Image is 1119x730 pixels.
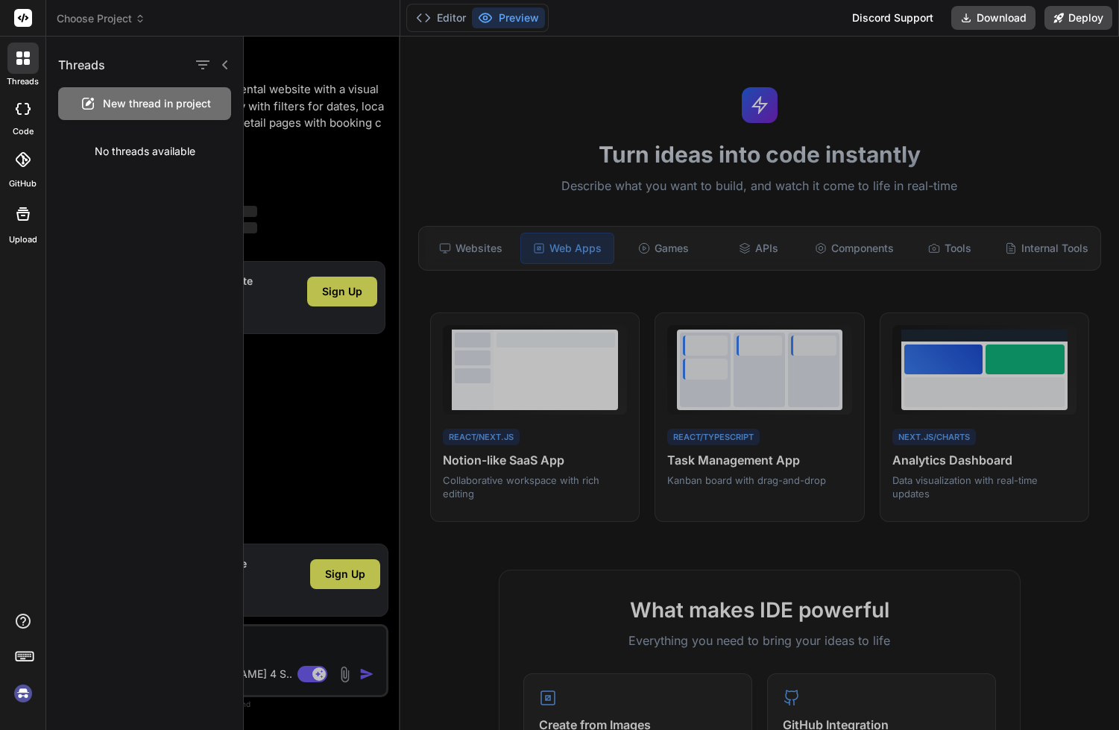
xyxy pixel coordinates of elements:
label: code [13,125,34,138]
label: GitHub [9,177,37,190]
button: Preview [472,7,545,28]
button: Deploy [1044,6,1112,30]
label: Upload [9,233,37,246]
h1: Threads [58,56,105,74]
span: New thread in project [103,96,211,111]
img: signin [10,681,36,706]
button: Download [951,6,1036,30]
div: No threads available [46,132,243,171]
button: Editor [410,7,472,28]
div: Discord Support [843,6,942,30]
span: Choose Project [57,11,145,26]
label: threads [7,75,39,88]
